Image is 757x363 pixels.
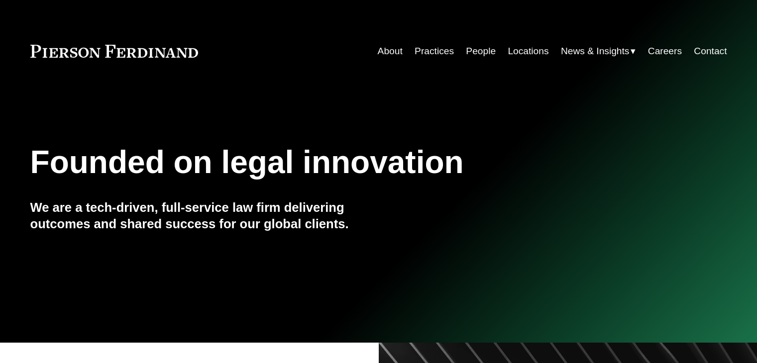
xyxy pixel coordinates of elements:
a: Contact [694,42,727,61]
h4: We are a tech-driven, full-service law firm delivering outcomes and shared success for our global... [30,199,379,232]
span: News & Insights [561,43,630,60]
a: Locations [508,42,548,61]
h1: Founded on legal innovation [30,144,611,181]
a: People [466,42,496,61]
a: Practices [415,42,454,61]
a: About [378,42,403,61]
a: Careers [648,42,682,61]
a: folder dropdown [561,42,636,61]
